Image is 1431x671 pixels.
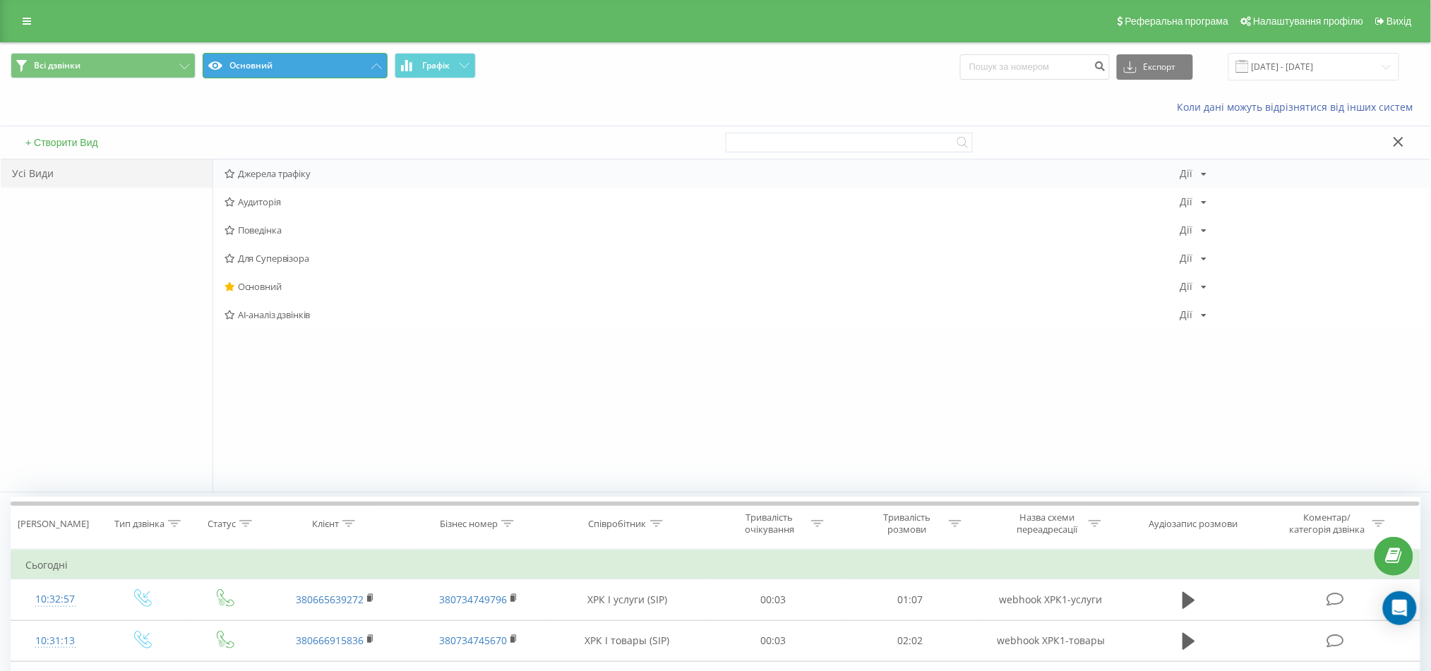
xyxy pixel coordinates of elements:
[1010,512,1085,536] div: Назва схеми переадресації
[1,159,212,188] div: Усі Види
[439,634,507,647] a: 380734745670
[550,579,704,620] td: ХРК І услуги (SIP)
[1383,591,1417,625] div: Open Intercom Messenger
[842,620,979,661] td: 02:02
[870,512,945,536] div: Тривалість розмови
[224,197,1180,207] span: Аудиторія
[395,53,476,78] button: Графік
[296,593,364,606] a: 380665639272
[979,620,1122,661] td: webhook ХРК1-товары
[960,54,1110,80] input: Пошук за номером
[705,620,842,661] td: 00:03
[312,518,339,530] div: Клієнт
[208,518,236,530] div: Статус
[979,579,1122,620] td: webhook ХРК1-услуги
[203,53,388,78] button: Основний
[1125,16,1229,27] span: Реферальна програма
[1389,135,1409,150] button: Закрити
[1180,225,1193,235] div: Дії
[550,620,704,661] td: ХРК І товары (SIP)
[224,253,1180,263] span: Для Супервізора
[1253,16,1363,27] span: Налаштування профілю
[296,634,364,647] a: 380666915836
[1286,512,1369,536] div: Коментар/категорія дзвінка
[732,512,808,536] div: Тривалість очікування
[705,579,842,620] td: 00:03
[1180,310,1193,320] div: Дії
[25,627,85,655] div: 10:31:13
[224,169,1180,179] span: Джерела трафіку
[1387,16,1412,27] span: Вихід
[224,282,1180,291] span: Основний
[18,518,89,530] div: [PERSON_NAME]
[439,593,507,606] a: 380734749796
[34,60,80,71] span: Всі дзвінки
[842,579,979,620] td: 01:07
[1117,54,1193,80] button: Експорт
[1180,169,1193,179] div: Дії
[224,310,1180,320] span: AI-аналіз дзвінків
[25,586,85,613] div: 10:32:57
[589,518,647,530] div: Співробітник
[11,551,1420,579] td: Сьогодні
[1180,253,1193,263] div: Дії
[114,518,164,530] div: Тип дзвінка
[1149,518,1238,530] div: Аудіозапис розмови
[1180,282,1193,291] div: Дії
[440,518,498,530] div: Бізнес номер
[11,53,196,78] button: Всі дзвінки
[422,61,450,71] span: Графік
[1180,197,1193,207] div: Дії
[21,136,102,149] button: + Створити Вид
[1178,100,1420,114] a: Коли дані можуть відрізнятися вiд інших систем
[224,225,1180,235] span: Поведінка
